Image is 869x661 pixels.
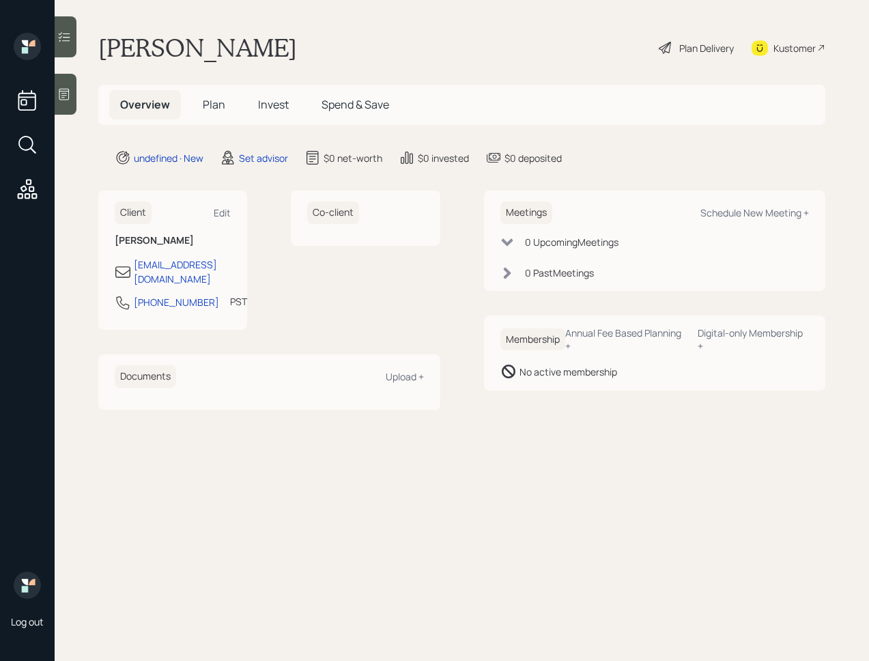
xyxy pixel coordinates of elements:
[134,257,231,286] div: [EMAIL_ADDRESS][DOMAIN_NAME]
[700,206,809,219] div: Schedule New Meeting +
[324,151,382,165] div: $0 net-worth
[386,370,424,383] div: Upload +
[115,365,176,388] h6: Documents
[773,41,816,55] div: Kustomer
[134,151,203,165] div: undefined · New
[418,151,469,165] div: $0 invested
[214,206,231,219] div: Edit
[239,151,288,165] div: Set advisor
[115,201,152,224] h6: Client
[203,97,225,112] span: Plan
[679,41,734,55] div: Plan Delivery
[322,97,389,112] span: Spend & Save
[98,33,297,63] h1: [PERSON_NAME]
[519,365,617,379] div: No active membership
[525,235,618,249] div: 0 Upcoming Meeting s
[565,326,687,352] div: Annual Fee Based Planning +
[500,201,552,224] h6: Meetings
[525,266,594,280] div: 0 Past Meeting s
[11,615,44,628] div: Log out
[698,326,809,352] div: Digital-only Membership +
[115,235,231,247] h6: [PERSON_NAME]
[500,328,565,351] h6: Membership
[120,97,170,112] span: Overview
[134,295,219,309] div: [PHONE_NUMBER]
[258,97,289,112] span: Invest
[307,201,359,224] h6: Co-client
[14,572,41,599] img: retirable_logo.png
[504,151,562,165] div: $0 deposited
[230,294,247,309] div: PST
